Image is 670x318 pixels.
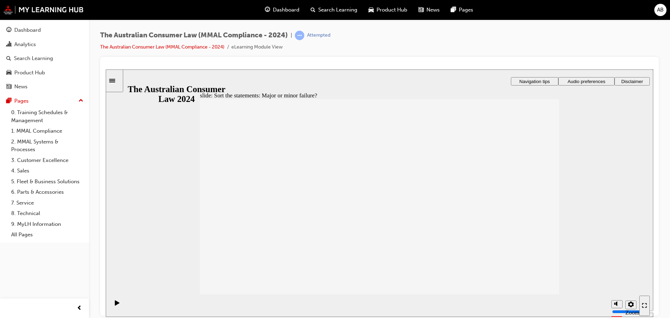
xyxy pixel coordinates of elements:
div: Pages [14,97,29,105]
span: guage-icon [265,6,270,14]
input: volume [506,239,551,245]
a: Product Hub [3,66,86,79]
a: 4. Sales [8,165,86,176]
a: search-iconSearch Learning [305,3,363,17]
span: search-icon [311,6,315,14]
span: news-icon [6,84,12,90]
button: Navigation tips [405,8,453,16]
button: DashboardAnalyticsSearch LearningProduct HubNews [3,22,86,95]
span: pages-icon [451,6,456,14]
button: Play (Ctrl+Alt+P) [3,230,15,242]
span: Search Learning [318,6,357,14]
span: | [291,31,292,39]
span: Pages [459,6,473,14]
span: learningRecordVerb_ATTEMPT-icon [295,31,304,40]
a: 1. MMAL Compliance [8,126,86,136]
span: car-icon [6,70,12,76]
span: search-icon [6,56,11,62]
button: Settings [520,231,531,240]
button: Enter full-screen (Ctrl+Alt+F) [534,226,544,246]
img: mmal [3,5,84,14]
span: up-icon [79,96,83,105]
span: News [426,6,440,14]
div: News [14,83,28,91]
nav: slide navigation [534,225,544,247]
span: The Australian Consumer Law (MMAL Compliance - 2024) [100,31,288,39]
span: news-icon [418,6,424,14]
span: Disclaimer [515,9,537,15]
span: prev-icon [77,304,82,313]
button: Audio preferences [453,8,509,16]
a: News [3,80,86,93]
li: eLearning Module View [231,43,283,51]
a: 7. Service [8,198,86,208]
span: Audio preferences [462,9,499,15]
a: Analytics [3,38,86,51]
a: All Pages [8,229,86,240]
button: Disclaimer [509,8,544,16]
button: AB [654,4,667,16]
div: Analytics [14,40,36,49]
a: 2. MMAL Systems & Processes [8,136,86,155]
a: Dashboard [3,24,86,37]
a: The Australian Consumer Law (MMAL Compliance - 2024) [100,44,224,50]
span: chart-icon [6,42,12,48]
span: Product Hub [377,6,407,14]
a: 8. Technical [8,208,86,219]
a: guage-iconDashboard [259,3,305,17]
button: Mute (Ctrl+Alt+M) [506,231,517,239]
div: misc controls [502,225,530,247]
div: playback controls [3,225,15,247]
span: guage-icon [6,27,12,34]
span: pages-icon [6,98,12,104]
a: 6. Parts & Accessories [8,187,86,198]
a: 5. Fleet & Business Solutions [8,176,86,187]
a: 9. MyLH Information [8,219,86,230]
a: 0. Training Schedules & Management [8,107,86,126]
span: AB [657,6,664,14]
span: Navigation tips [414,9,444,15]
a: 3. Customer Excellence [8,155,86,166]
span: car-icon [368,6,374,14]
div: Dashboard [14,26,41,34]
a: Search Learning [3,52,86,65]
button: Pages [3,95,86,108]
a: pages-iconPages [445,3,479,17]
div: Search Learning [14,54,53,62]
div: Attempted [307,32,330,39]
a: car-iconProduct Hub [363,3,413,17]
div: Product Hub [14,69,45,77]
span: Dashboard [273,6,299,14]
label: Zoom to fit [520,240,534,260]
a: news-iconNews [413,3,445,17]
